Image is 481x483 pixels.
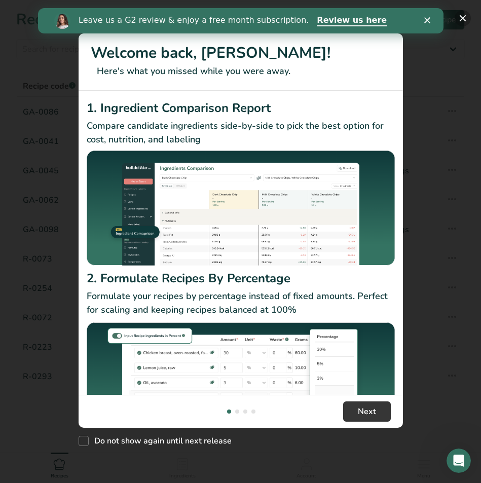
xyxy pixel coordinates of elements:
img: Formulate Recipes By Percentage [87,321,395,443]
div: Close [386,9,396,15]
h2: 2. Formulate Recipes By Percentage [87,269,395,287]
p: Formulate your recipes by percentage instead of fixed amounts. Perfect for scaling and keeping re... [87,289,395,317]
h1: Welcome back, [PERSON_NAME]! [91,42,391,64]
h2: 1. Ingredient Comparison Report [87,99,395,117]
iframe: Intercom live chat [447,449,471,473]
img: Ingredient Comparison Report [87,151,395,266]
iframe: Intercom live chat banner [38,8,443,33]
span: Next [358,405,376,418]
span: Do not show again until next release [89,436,232,446]
p: Here's what you missed while you were away. [91,64,391,78]
p: Compare candidate ingredients side-by-side to pick the best option for cost, nutrition, and labeling [87,119,395,146]
button: Next [343,401,391,422]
